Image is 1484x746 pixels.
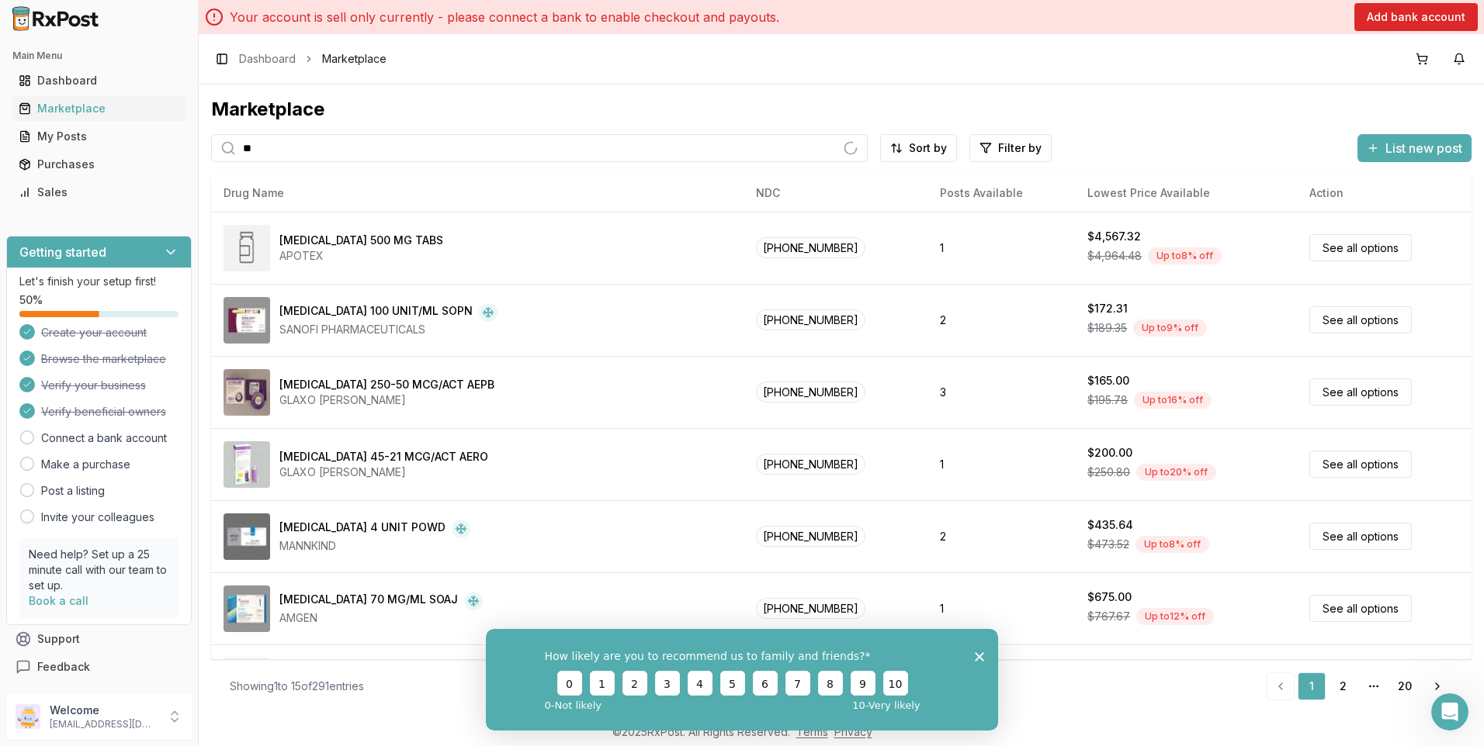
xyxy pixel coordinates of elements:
[6,6,106,31] img: RxPost Logo
[928,500,1075,572] td: 2
[41,404,166,420] span: Verify beneficial owners
[322,51,387,67] span: Marketplace
[279,449,488,465] div: [MEDICAL_DATA] 45-21 MCG/ACT AERO
[1087,465,1130,480] span: $250.80
[1136,608,1214,625] div: Up to 12 % off
[19,185,179,200] div: Sales
[41,351,166,367] span: Browse the marketplace
[211,97,1472,122] div: Marketplace
[19,292,43,308] span: 50 %
[12,178,185,206] a: Sales
[744,174,928,212] th: NDC
[279,538,470,554] div: MANNKIND
[756,309,865,330] span: [PHONE_NUMBER]
[1309,451,1412,478] a: See all options
[1357,134,1472,162] button: List new post
[1087,589,1132,605] div: $675.00
[1087,229,1141,244] div: $4,567.32
[1087,301,1128,316] div: $172.31
[19,243,106,261] h3: Getting started
[1385,139,1462,157] span: List new post
[224,513,270,560] img: Afrezza 4 UNIT POWD
[12,123,185,150] a: My Posts
[6,68,192,93] button: Dashboard
[928,428,1075,500] td: 1
[224,225,270,271] img: Abiraterone Acetate 500 MG TABS
[12,50,185,62] h2: Main Menu
[1309,234,1412,261] a: See all options
[1133,319,1207,337] div: Up to 9 % off
[756,598,865,619] span: [PHONE_NUMBER]
[928,572,1075,644] td: 1
[1136,536,1209,553] div: Up to 8 % off
[12,95,185,123] a: Marketplace
[1087,320,1127,336] span: $189.35
[928,212,1075,284] td: 1
[279,377,494,392] div: [MEDICAL_DATA] 250-50 MCG/ACT AEPB
[1087,392,1128,408] span: $195.78
[1354,3,1478,31] button: Add bank account
[969,134,1052,162] button: Filter by
[928,174,1075,212] th: Posts Available
[1431,693,1468,730] iframe: Intercom live chat
[998,140,1042,156] span: Filter by
[1309,523,1412,550] a: See all options
[41,430,167,446] a: Connect a bank account
[279,610,483,626] div: AMGEN
[1087,517,1133,533] div: $435.64
[909,140,947,156] span: Sort by
[1309,306,1412,333] a: See all options
[1297,174,1472,212] th: Action
[1087,373,1129,389] div: $165.00
[928,644,1075,717] td: 2
[224,585,270,632] img: Aimovig 70 MG/ML SOAJ
[1309,378,1412,406] a: See all options
[224,658,270,704] img: Altrixa TABS
[880,134,957,162] button: Sort by
[279,233,443,248] div: [MEDICAL_DATA] 500 MG TABS
[37,659,90,675] span: Feedback
[19,129,179,144] div: My Posts
[6,625,192,653] button: Support
[224,297,270,344] img: Admelog SoloStar 100 UNIT/ML SOPN
[1134,392,1212,409] div: Up to 16 % off
[50,718,158,730] p: [EMAIL_ADDRESS][DOMAIN_NAME]
[1087,445,1132,461] div: $200.00
[6,96,192,121] button: Marketplace
[224,369,270,416] img: Advair Diskus 250-50 MCG/ACT AEPB
[6,152,192,177] button: Purchases
[211,174,744,212] th: Drug Name
[1329,672,1357,700] a: 2
[928,284,1075,356] td: 2
[279,392,494,408] div: GLAXO [PERSON_NAME]
[279,303,473,322] div: [MEDICAL_DATA] 100 UNIT/ML SOPN
[41,483,105,499] a: Post a listing
[834,725,872,738] a: Privacy
[756,454,865,475] span: [PHONE_NUMBER]
[50,703,158,718] p: Welcome
[1087,248,1142,264] span: $4,964.48
[928,356,1075,428] td: 3
[41,378,146,393] span: Verify your business
[756,237,865,258] span: [PHONE_NUMBER]
[1422,672,1453,700] a: Go to next page
[239,51,296,67] a: Dashboard
[1298,672,1326,700] a: 1
[6,180,192,205] button: Sales
[1267,672,1453,700] nav: pagination
[29,594,88,607] a: Book a call
[279,248,443,264] div: APOTEX
[230,8,779,26] p: Your account is sell only currently - please connect a bank to enable checkout and payouts.
[1087,609,1130,624] span: $767.67
[6,124,192,149] button: My Posts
